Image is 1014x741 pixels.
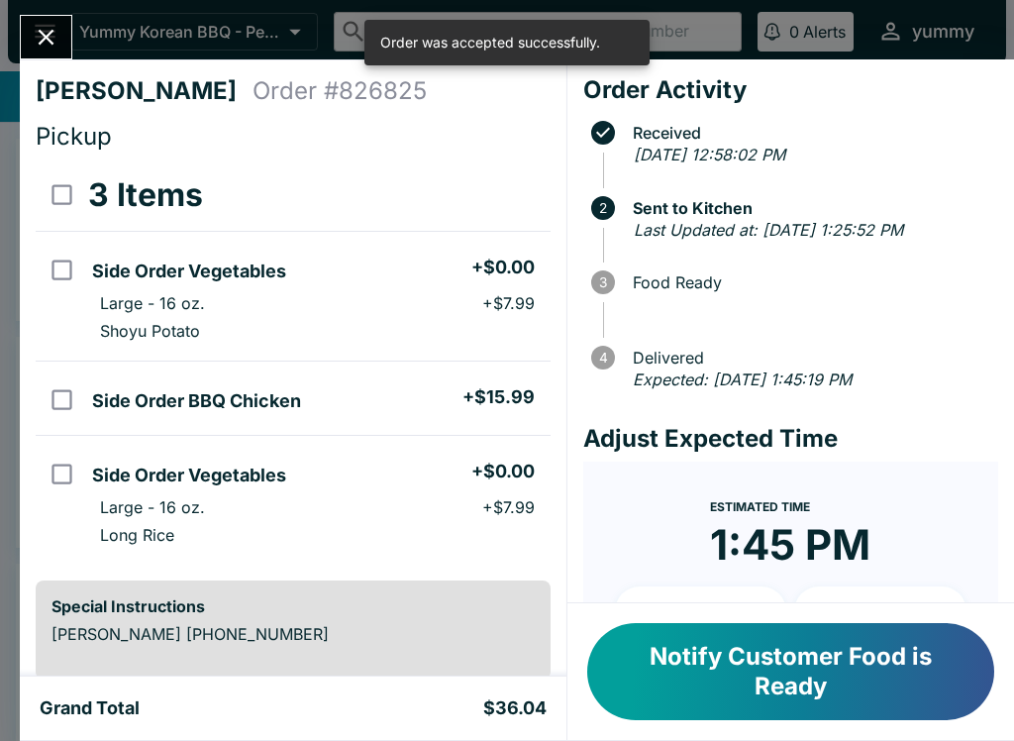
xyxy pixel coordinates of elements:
[623,199,998,217] span: Sent to Kitchen
[88,175,203,215] h3: 3 Items
[623,349,998,367] span: Delivered
[794,586,966,636] button: + 20
[36,159,551,565] table: orders table
[583,75,998,105] h4: Order Activity
[100,321,200,341] p: Shoyu Potato
[471,256,535,279] h5: + $0.00
[634,220,903,240] em: Last Updated at: [DATE] 1:25:52 PM
[21,16,71,58] button: Close
[100,293,205,313] p: Large - 16 oz.
[253,76,427,106] h4: Order # 826825
[100,525,174,545] p: Long Rice
[483,696,547,720] h5: $36.04
[623,124,998,142] span: Received
[615,586,787,636] button: + 10
[710,519,870,571] time: 1:45 PM
[92,260,286,283] h5: Side Order Vegetables
[634,145,785,164] em: [DATE] 12:58:02 PM
[380,26,600,59] div: Order was accepted successfully.
[36,76,253,106] h4: [PERSON_NAME]
[633,370,852,389] em: Expected: [DATE] 1:45:19 PM
[598,350,607,366] text: 4
[36,122,112,151] span: Pickup
[92,464,286,487] h5: Side Order Vegetables
[599,274,607,290] text: 3
[51,596,535,616] h6: Special Instructions
[710,499,810,514] span: Estimated Time
[587,623,994,720] button: Notify Customer Food is Ready
[623,273,998,291] span: Food Ready
[100,497,205,517] p: Large - 16 oz.
[51,624,535,644] p: [PERSON_NAME] [PHONE_NUMBER]
[92,389,301,413] h5: Side Order BBQ Chicken
[462,385,535,409] h5: + $15.99
[482,497,535,517] p: + $7.99
[482,293,535,313] p: + $7.99
[471,460,535,483] h5: + $0.00
[40,696,140,720] h5: Grand Total
[599,200,607,216] text: 2
[583,424,998,454] h4: Adjust Expected Time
